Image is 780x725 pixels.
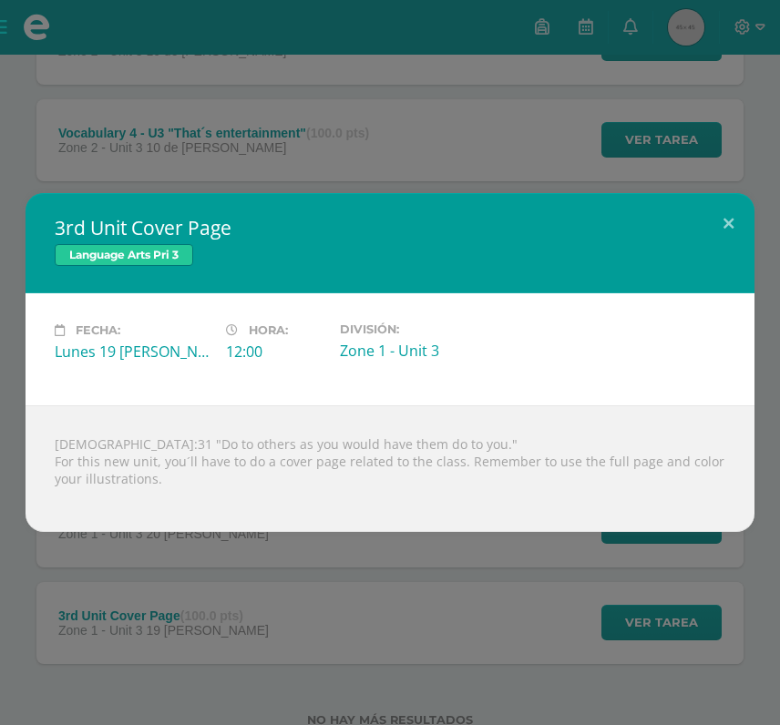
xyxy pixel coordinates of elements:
[340,322,497,336] label: División:
[76,323,120,337] span: Fecha:
[226,342,325,362] div: 12:00
[249,323,288,337] span: Hora:
[340,341,497,361] div: Zone 1 - Unit 3
[703,193,754,255] button: Close (Esc)
[55,342,211,362] div: Lunes 19 [PERSON_NAME]
[55,244,193,266] span: Language Arts Pri 3
[55,215,725,240] h2: 3rd Unit Cover Page
[26,405,754,532] div: [DEMOGRAPHIC_DATA]:31 "Do to others as you would have them do to you." For this new unit, you´ll ...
